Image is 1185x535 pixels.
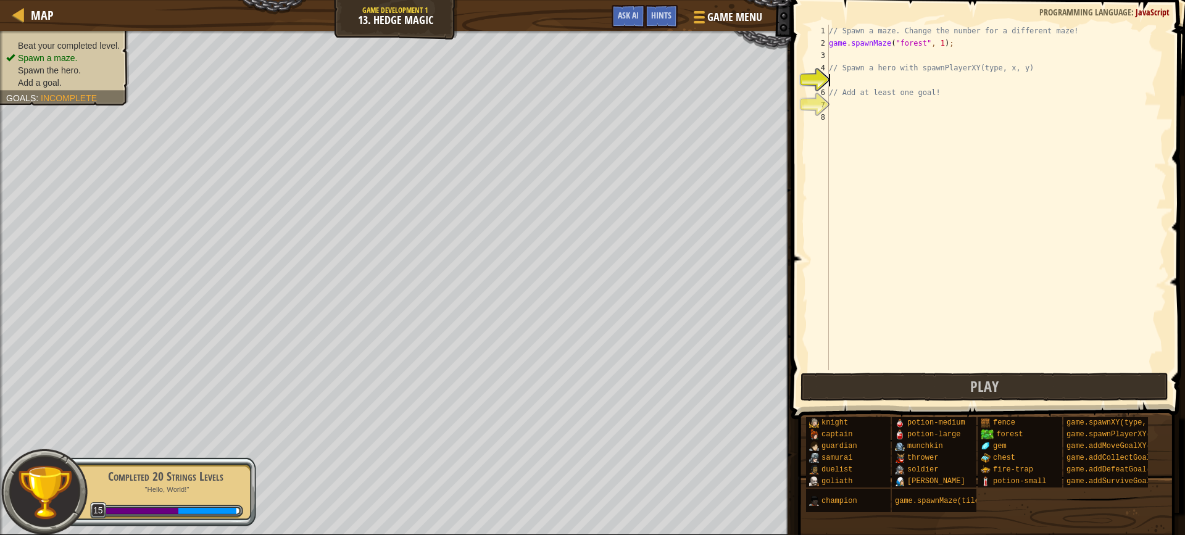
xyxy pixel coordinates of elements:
div: 1 [809,25,829,37]
span: potion-small [993,477,1046,486]
img: portrait.png [895,429,905,439]
img: portrait.png [981,441,991,451]
span: : [36,93,41,103]
span: knight [821,418,848,427]
span: Map [31,7,54,23]
li: Add a goal. [6,77,120,89]
span: Programming language [1039,6,1131,18]
img: portrait.png [809,429,819,439]
span: Incomplete [41,93,97,103]
span: : [1131,6,1136,18]
button: Ask AI [612,5,645,28]
img: portrait.png [809,476,819,486]
span: fence [993,418,1015,427]
span: potion-medium [907,418,965,427]
span: goliath [821,477,852,486]
img: trees_1.png [981,429,994,439]
div: 5 [809,74,829,86]
img: portrait.png [981,453,991,463]
span: potion-large [907,430,960,439]
div: 2 [809,37,829,49]
a: Map [25,7,54,23]
span: Add a goal. [18,78,62,88]
span: game.spawnMaze(tileType, seed) [895,497,1028,505]
span: Goals [6,93,36,103]
span: soldier [907,465,938,474]
li: Spawn the hero. [6,64,120,77]
span: 15 [90,502,107,519]
img: portrait.png [981,418,991,428]
img: portrait.png [895,453,905,463]
span: gem [993,442,1007,450]
img: portrait.png [809,453,819,463]
div: Completed 20 Strings Levels [88,468,243,485]
img: portrait.png [809,496,819,506]
img: portrait.png [895,476,905,486]
span: Play [970,376,999,396]
li: Spawn a maze. [6,52,120,64]
span: thrower [907,454,938,462]
span: chest [993,454,1015,462]
span: [PERSON_NAME] [907,477,965,486]
span: fire-trap [993,465,1033,474]
span: forest [996,430,1023,439]
li: Beat your completed level. [6,39,120,52]
img: portrait.png [895,465,905,475]
span: samurai [821,454,852,462]
img: portrait.png [895,418,905,428]
span: Spawn a maze. [18,53,78,63]
span: champion [821,497,857,505]
button: Game Menu [684,5,770,34]
img: portrait.png [981,476,991,486]
img: portrait.png [809,441,819,451]
img: portrait.png [895,441,905,451]
img: portrait.png [809,465,819,475]
span: captain [821,430,852,439]
div: 4 [809,62,829,74]
span: game.addDefeatGoal(amount) [1066,465,1182,474]
span: duelist [821,465,852,474]
img: trophy.png [17,464,73,520]
span: munchkin [907,442,943,450]
p: "Hello, World!" [88,485,243,494]
span: Hints [651,9,671,21]
div: 3 [809,49,829,62]
div: 8 [809,111,829,123]
img: portrait.png [809,418,819,428]
span: Game Menu [707,9,762,25]
span: guardian [821,442,857,450]
span: Spawn the hero. [18,65,81,75]
span: Ask AI [618,9,639,21]
span: JavaScript [1136,6,1170,18]
span: game.spawnXY(type, x, y) [1066,418,1173,427]
img: portrait.png [981,465,991,475]
button: Play [800,373,1168,401]
span: game.addMoveGoalXY(x, y) [1066,442,1173,450]
span: Beat your completed level. [18,41,120,51]
div: 6 [809,86,829,99]
div: 7 [809,99,829,111]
